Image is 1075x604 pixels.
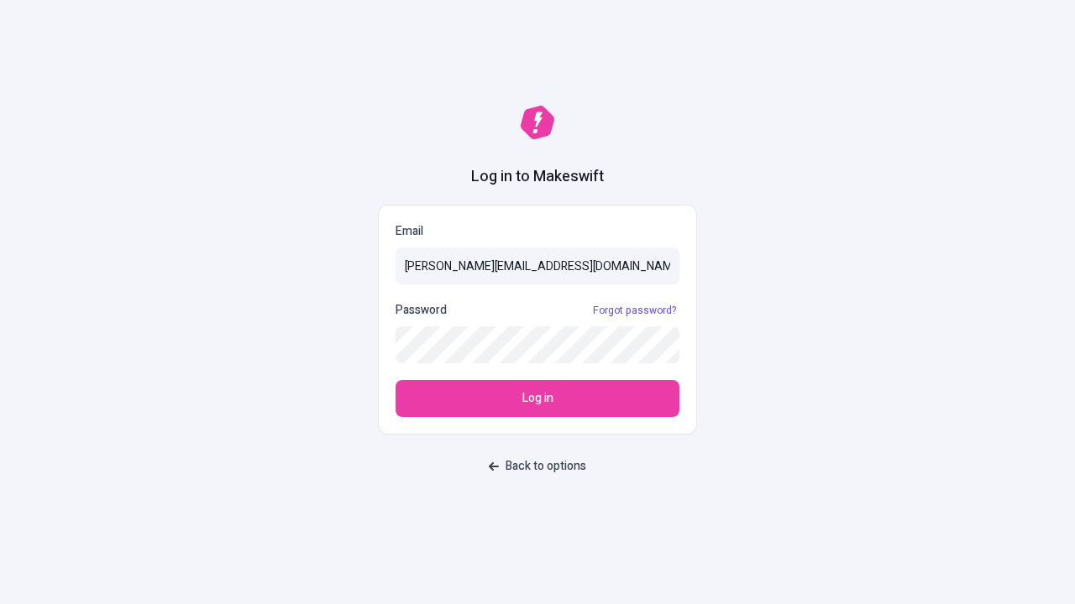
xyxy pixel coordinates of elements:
[396,301,447,320] p: Password
[479,451,596,482] button: Back to options
[471,166,604,188] h1: Log in to Makeswift
[396,247,679,284] input: Email
[522,389,553,408] span: Log in
[590,304,679,317] a: Forgot password?
[396,380,679,417] button: Log in
[396,222,679,241] p: Email
[506,457,586,476] span: Back to options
